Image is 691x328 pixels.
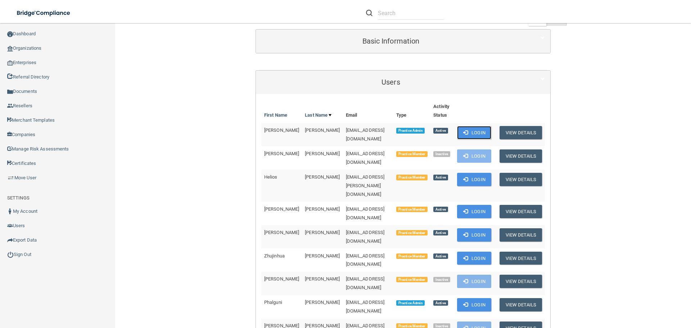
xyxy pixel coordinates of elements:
span: Active [433,230,448,236]
span: Active [433,300,448,306]
span: Active [433,175,448,180]
label: SETTINGS [7,194,30,202]
th: Activity Status [430,99,454,123]
span: Practice Member [396,175,428,180]
span: [EMAIL_ADDRESS][DOMAIN_NAME] [346,253,385,267]
img: ic_user_dark.df1a06c3.png [7,208,13,214]
span: Practice Member [396,151,428,157]
span: Active [433,128,448,134]
span: [PERSON_NAME] [305,174,340,180]
img: icon-documents.8dae5593.png [7,89,13,95]
button: Login [457,275,491,288]
button: View Details [500,228,542,242]
span: [EMAIL_ADDRESS][PERSON_NAME][DOMAIN_NAME] [346,174,385,197]
button: Login [457,298,491,311]
span: [PERSON_NAME] [305,253,340,259]
a: Basic Information [261,33,545,49]
span: [EMAIL_ADDRESS][DOMAIN_NAME] [346,230,385,244]
img: briefcase.64adab9b.png [7,174,14,181]
img: ic-search.3b580494.png [366,10,372,16]
span: Practice Member [396,253,428,259]
th: Type [393,99,430,123]
span: [PERSON_NAME] [264,127,299,133]
button: Login [457,173,491,186]
span: Active [433,253,448,259]
button: View Details [500,126,542,139]
button: Login [457,126,491,139]
span: Practice Member [396,207,428,212]
span: Inactive [433,277,450,283]
span: [EMAIL_ADDRESS][DOMAIN_NAME] [346,151,385,165]
button: Login [457,228,491,242]
span: [PERSON_NAME] [305,300,340,305]
span: [PERSON_NAME] [305,151,340,156]
button: View Details [500,173,542,186]
span: [EMAIL_ADDRESS][DOMAIN_NAME] [346,276,385,290]
button: View Details [500,298,542,311]
img: organization-icon.f8decf85.png [7,46,13,51]
span: [PERSON_NAME] [264,276,299,282]
span: [EMAIL_ADDRESS][DOMAIN_NAME] [346,206,385,220]
img: ic_reseller.de258add.png [7,103,13,109]
img: icon-export.b9366987.png [7,237,13,243]
span: [PERSON_NAME] [305,230,340,235]
span: Practice Member [396,230,428,236]
img: enterprise.0d942306.png [7,60,13,66]
span: Practice Admin [396,300,425,306]
span: [PERSON_NAME] [264,206,299,212]
button: Login [457,252,491,265]
img: ic_power_dark.7ecde6b1.png [7,251,14,258]
span: Helios [264,174,277,180]
span: [PERSON_NAME] [305,276,340,282]
h5: Users [261,78,520,86]
span: [PERSON_NAME] [264,230,299,235]
span: Zhujinhua [264,253,285,259]
span: [PERSON_NAME] [305,206,340,212]
button: View Details [500,205,542,218]
span: Active [433,207,448,212]
a: First Name [264,111,287,120]
button: View Details [500,275,542,288]
span: Phalguni [264,300,282,305]
button: View Details [500,149,542,163]
input: Search [378,6,444,20]
img: icon-users.e205127d.png [7,223,13,229]
a: Users [261,74,545,90]
a: Last Name [305,111,331,120]
img: ic_dashboard_dark.d01f4a41.png [7,31,13,37]
span: Inactive [433,151,450,157]
button: View Details [500,252,542,265]
span: [EMAIL_ADDRESS][DOMAIN_NAME] [346,300,385,314]
button: Login [457,205,491,218]
span: [EMAIL_ADDRESS][DOMAIN_NAME] [346,127,385,141]
img: bridge_compliance_login_screen.278c3ca4.svg [11,6,77,21]
span: Practice Admin [396,128,425,134]
span: Practice Member [396,277,428,283]
span: [PERSON_NAME] [305,127,340,133]
th: Email [343,99,393,123]
span: [PERSON_NAME] [264,151,299,156]
button: Login [457,149,491,163]
h5: Basic Information [261,37,520,45]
